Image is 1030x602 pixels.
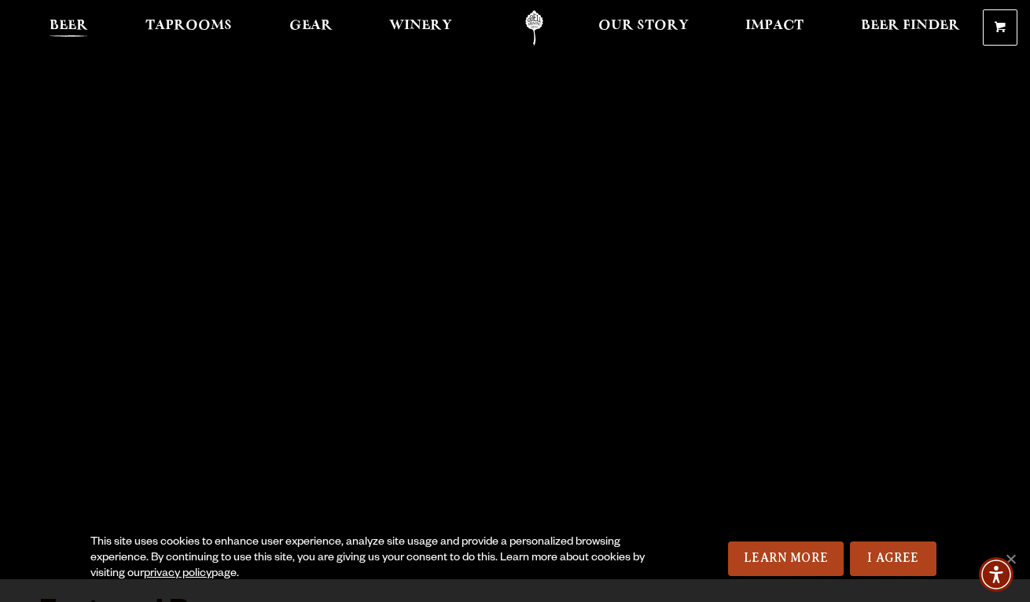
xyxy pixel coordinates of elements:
a: Winery [379,10,462,46]
span: Beer Finder [861,20,960,32]
a: Beer Finder [851,10,970,46]
a: Beer [39,10,98,46]
span: Beer [50,20,88,32]
span: Our Story [598,20,689,32]
span: Winery [389,20,452,32]
a: Taprooms [135,10,242,46]
a: Gear [279,10,343,46]
span: Gear [289,20,333,32]
div: Accessibility Menu [979,557,1013,592]
a: privacy policy [144,568,212,581]
a: Our Story [588,10,699,46]
a: Impact [735,10,814,46]
a: Learn More [728,541,844,576]
div: This site uses cookies to enhance user experience, analyze site usage and provide a personalized ... [90,535,661,582]
a: Odell Home [505,10,564,46]
span: Taprooms [145,20,232,32]
span: Impact [745,20,804,32]
a: I Agree [850,541,936,576]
